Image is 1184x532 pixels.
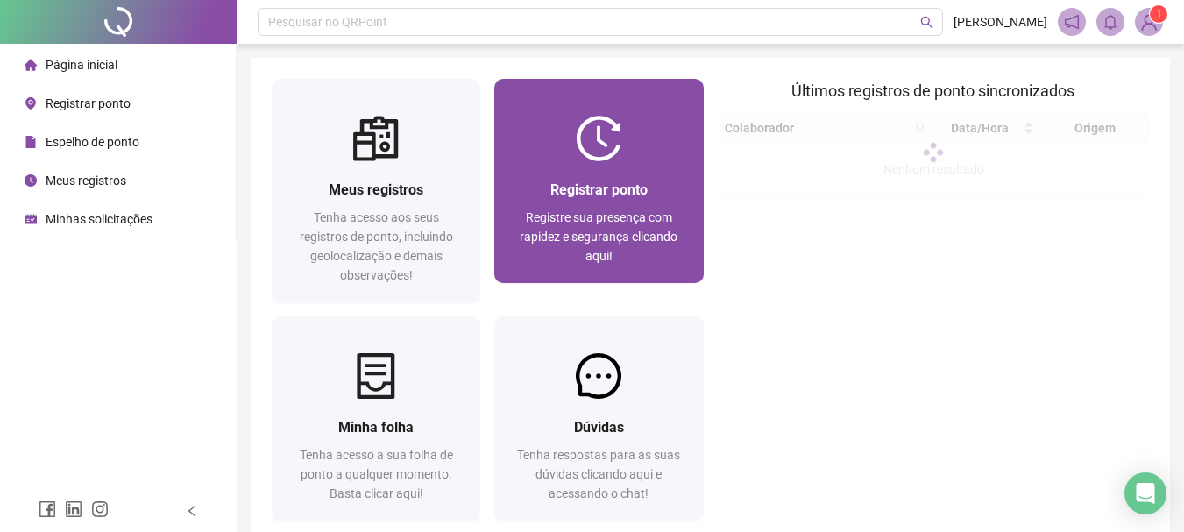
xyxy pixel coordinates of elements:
[1064,14,1080,30] span: notification
[920,16,933,29] span: search
[338,419,414,436] span: Minha folha
[329,181,423,198] span: Meus registros
[46,174,126,188] span: Meus registros
[1156,8,1162,20] span: 1
[1150,5,1167,23] sup: Atualize o seu contato no menu Meus Dados
[1124,472,1166,514] div: Open Intercom Messenger
[25,136,37,148] span: file
[272,79,480,302] a: Meus registrosTenha acesso aos seus registros de ponto, incluindo geolocalização e demais observa...
[46,96,131,110] span: Registrar ponto
[300,448,453,500] span: Tenha acesso a sua folha de ponto a qualquer momento. Basta clicar aqui!
[954,12,1047,32] span: [PERSON_NAME]
[520,210,677,263] span: Registre sua presença com rapidez e segurança clicando aqui!
[1136,9,1162,35] img: 93554
[300,210,453,282] span: Tenha acesso aos seus registros de ponto, incluindo geolocalização e demais observações!
[65,500,82,518] span: linkedin
[272,316,480,521] a: Minha folhaTenha acesso a sua folha de ponto a qualquer momento. Basta clicar aqui!
[46,58,117,72] span: Página inicial
[574,419,624,436] span: Dúvidas
[186,505,198,517] span: left
[550,181,648,198] span: Registrar ponto
[25,213,37,225] span: schedule
[39,500,56,518] span: facebook
[517,448,680,500] span: Tenha respostas para as suas dúvidas clicando aqui e acessando o chat!
[46,212,152,226] span: Minhas solicitações
[494,79,703,283] a: Registrar pontoRegistre sua presença com rapidez e segurança clicando aqui!
[494,316,703,521] a: DúvidasTenha respostas para as suas dúvidas clicando aqui e acessando o chat!
[25,174,37,187] span: clock-circle
[791,82,1074,100] span: Últimos registros de ponto sincronizados
[46,135,139,149] span: Espelho de ponto
[25,97,37,110] span: environment
[91,500,109,518] span: instagram
[25,59,37,71] span: home
[1102,14,1118,30] span: bell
